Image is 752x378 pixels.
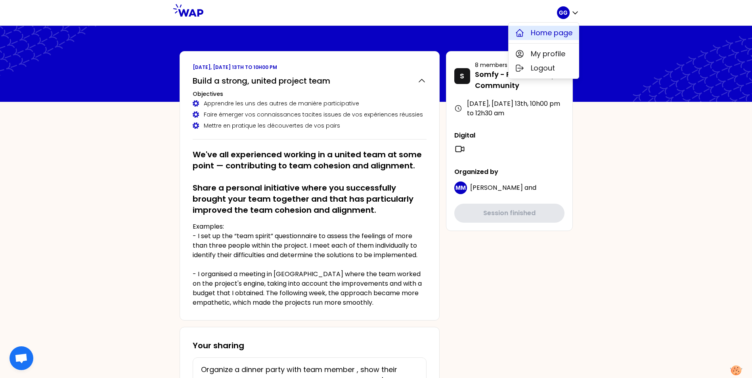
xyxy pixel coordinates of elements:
[454,204,564,223] button: Session finished
[193,90,427,98] h3: Objectives
[531,48,565,59] span: My profile
[193,75,330,86] h2: Build a strong, united project team
[455,184,466,192] p: MM
[193,122,427,130] div: Mettre en pratique les découvertes de vos pairs
[193,75,427,86] button: Build a strong, united project team
[475,61,549,69] p: 8 members
[454,99,564,118] div: [DATE], [DATE] 13th , 10h00 pm to 12h30 am
[559,9,568,17] p: GG
[454,167,564,177] p: Organized by
[460,71,464,82] p: S
[508,22,579,79] div: GG
[531,27,572,38] span: Home page
[531,63,555,74] span: Logout
[454,131,564,140] p: Digital
[193,340,427,351] h3: Your sharing
[470,183,536,193] p: and
[557,6,579,19] button: GG
[193,222,427,307] p: Examples: - I set up the “team spirit” questionnaire to assess the feelings of more than three pe...
[10,346,33,370] a: Open chat
[193,111,427,118] div: Faire émerger vos connaissances tacites issues de vos expériences réussies
[470,183,523,192] span: [PERSON_NAME]
[193,99,427,107] div: Apprendre les uns des autres de manière participative
[193,149,427,216] h2: We've all experienced working in a united team at some point — contributing to team cohesion and ...
[475,69,549,91] p: Somfy - PM Community
[193,64,427,71] p: [DATE], [DATE] 13th to 10h00 pm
